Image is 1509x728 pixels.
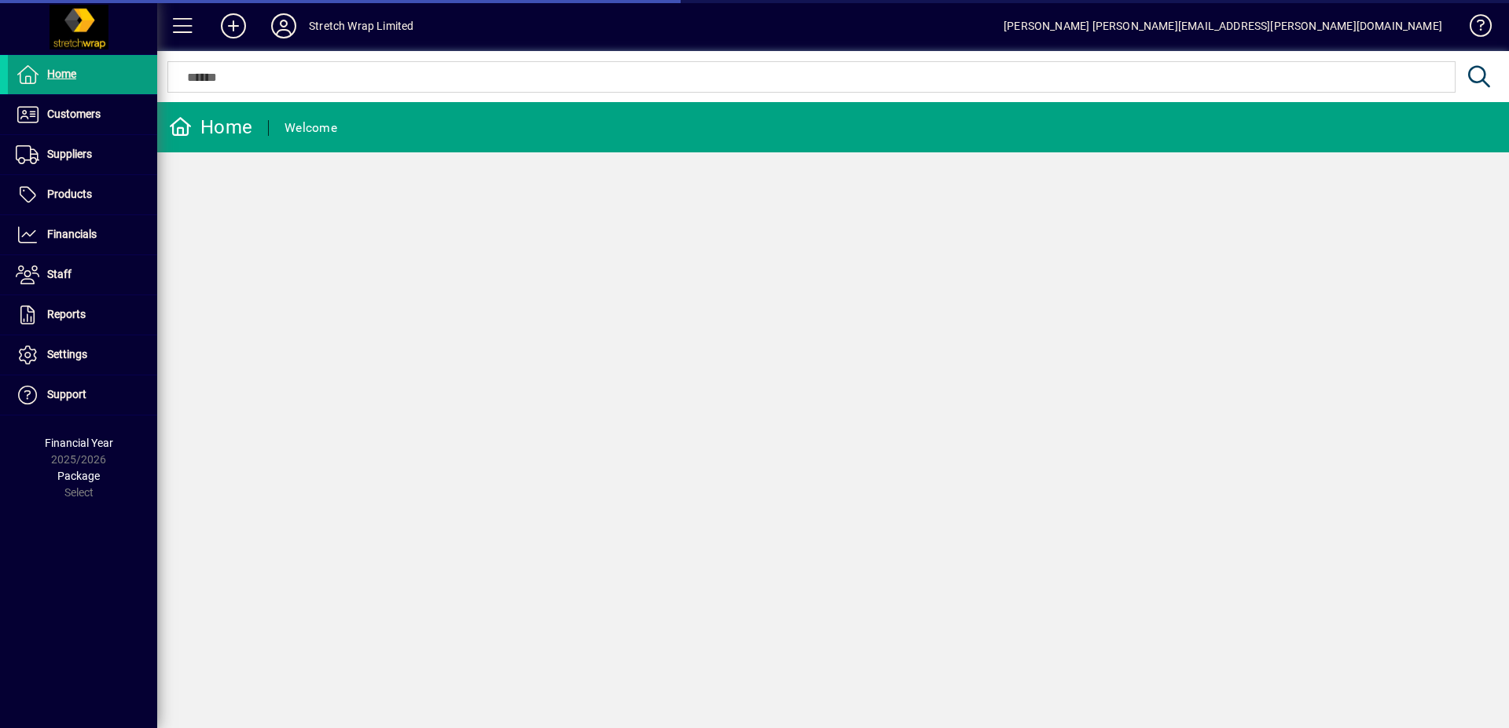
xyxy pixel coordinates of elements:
[8,175,157,214] a: Products
[1004,13,1442,38] div: [PERSON_NAME] [PERSON_NAME][EMAIL_ADDRESS][PERSON_NAME][DOMAIN_NAME]
[47,148,92,160] span: Suppliers
[47,68,76,80] span: Home
[309,13,414,38] div: Stretch Wrap Limited
[47,268,72,280] span: Staff
[169,115,252,140] div: Home
[8,255,157,294] a: Staff
[47,108,101,120] span: Customers
[47,308,86,320] span: Reports
[1458,3,1489,54] a: Knowledge Base
[47,188,92,200] span: Products
[8,375,157,415] a: Support
[45,437,113,449] span: Financial Year
[47,228,97,240] span: Financials
[8,295,157,335] a: Reports
[47,348,87,360] span: Settings
[8,215,157,254] a: Financials
[47,388,86,401] span: Support
[8,95,157,134] a: Customers
[208,12,259,40] button: Add
[8,335,157,375] a: Settings
[57,470,100,482] span: Package
[259,12,309,40] button: Profile
[8,135,157,174] a: Suppliers
[285,115,337,141] div: Welcome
